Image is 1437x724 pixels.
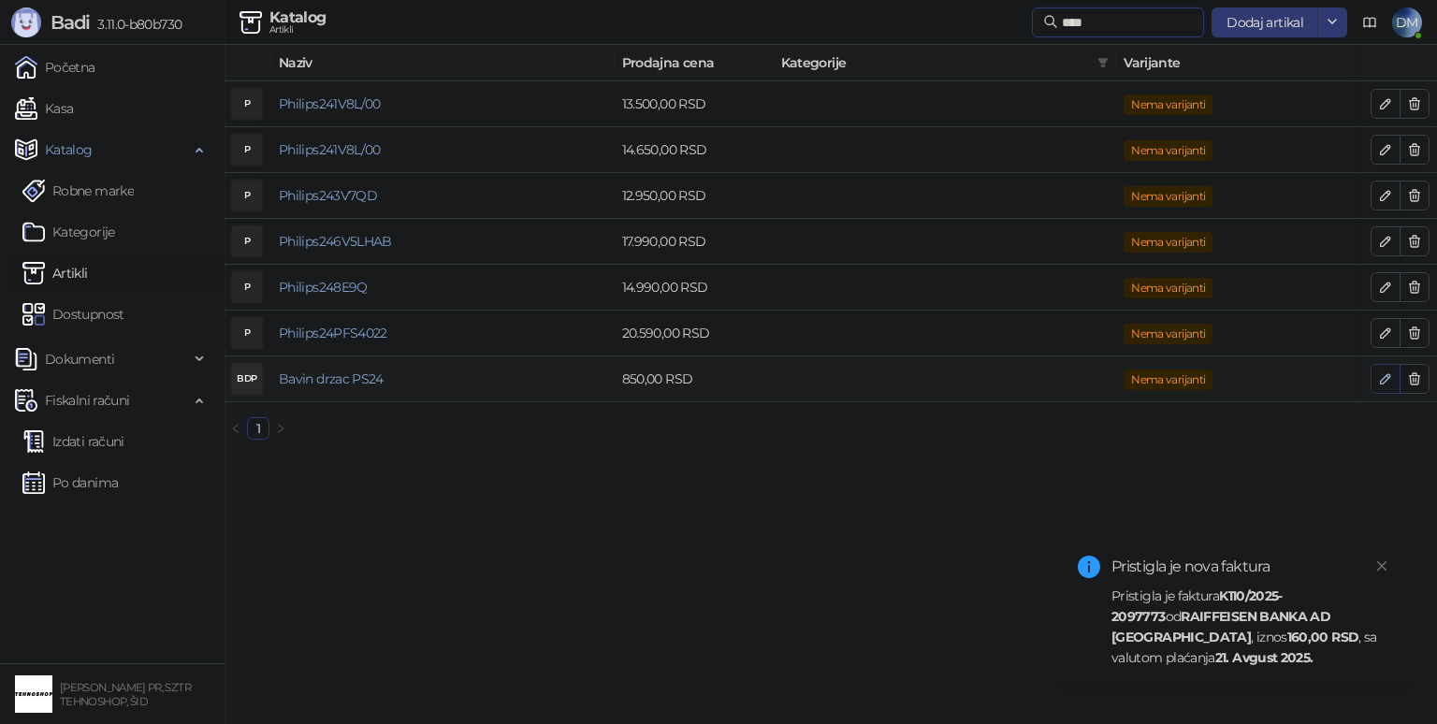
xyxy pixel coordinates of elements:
td: Philips241V8L/00 [271,81,615,127]
td: Philips24PFS4022 [271,311,615,356]
td: 14.990,00 RSD [615,265,774,311]
span: Fiskalni računi [45,382,129,419]
img: Artikli [239,11,262,34]
a: Dostupnost [22,296,124,333]
a: Philips243V7QD [279,187,377,204]
span: Nema varijanti [1124,278,1212,298]
span: Nema varijanti [1124,324,1212,344]
span: Kategorije [781,52,1091,73]
img: Artikli [22,262,45,284]
li: Prethodna strana [225,417,247,440]
th: Naziv [271,45,615,81]
td: Philips248E9Q [271,265,615,311]
td: 850,00 RSD [615,356,774,402]
strong: RAIFFEISEN BANKA AD [GEOGRAPHIC_DATA] [1111,608,1330,645]
td: Philips243V7QD [271,173,615,219]
span: info-circle [1078,556,1100,578]
a: Philips241V8L/00 [279,95,381,112]
td: 14.650,00 RSD [615,127,774,173]
span: Dodaj artikal [1227,14,1303,31]
a: Po danima [22,464,118,501]
a: 1 [248,418,269,439]
span: left [230,423,241,434]
button: right [269,417,292,440]
div: P [232,181,262,210]
span: Nema varijanti [1124,94,1212,115]
a: Philips241V8L/00 [279,141,381,158]
a: Kategorije [22,213,115,251]
a: Početna [15,49,95,86]
li: Sledeća strana [269,417,292,440]
span: right [275,423,286,434]
div: P [232,272,262,302]
span: Badi [51,11,90,34]
div: P [232,318,262,348]
div: Pristigla je faktura od , iznos , sa valutom plaćanja [1111,586,1392,668]
td: 20.590,00 RSD [615,311,774,356]
div: P [232,226,262,256]
strong: 21. Avgust 2025. [1215,649,1314,666]
button: Dodaj artikal [1212,7,1318,37]
span: Dokumenti [45,340,114,378]
div: P [232,135,262,165]
span: filter [1097,57,1109,68]
a: ArtikliArtikli [22,254,88,292]
small: [PERSON_NAME] PR, SZTR TEHNOSHOP, ŠID [60,681,191,708]
th: Prodajna cena [615,45,774,81]
span: DM [1392,7,1422,37]
div: P [232,89,262,119]
span: Nema varijanti [1124,140,1212,161]
td: Bavin drzac PS24 [271,356,615,402]
button: left [225,417,247,440]
a: Robne marke [22,172,134,210]
td: 13.500,00 RSD [615,81,774,127]
span: Nema varijanti [1124,232,1212,253]
a: Philips246V5LHAB [279,233,392,250]
td: 17.990,00 RSD [615,219,774,265]
a: Izdati računi [22,423,124,460]
a: Kasa [15,90,73,127]
span: Nema varijanti [1124,186,1212,207]
td: Philips241V8L/00 [271,127,615,173]
a: Philips248E9Q [279,279,368,296]
div: Pristigla je nova faktura [1111,556,1392,578]
div: BDP [232,364,262,394]
a: Dokumentacija [1355,7,1385,37]
td: 12.950,00 RSD [615,173,774,219]
strong: 160,00 RSD [1287,629,1359,645]
span: close [1375,559,1388,572]
span: Nema varijanti [1124,369,1212,390]
strong: K110/2025-2097773 [1111,587,1283,625]
span: Katalog [45,131,93,168]
a: Close [1372,556,1392,576]
td: Philips246V5LHAB [271,219,615,265]
li: 1 [247,417,269,440]
a: Bavin drzac PS24 [279,370,384,387]
span: 3.11.0-b80b730 [90,16,181,33]
span: filter [1094,49,1112,77]
div: Katalog [269,10,327,25]
a: Philips24PFS4022 [279,325,387,341]
img: 64x64-companyLogo-68805acf-9e22-4a20-bcb3-9756868d3d19.jpeg [15,675,52,713]
img: Logo [11,7,41,37]
div: Artikli [269,25,327,35]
